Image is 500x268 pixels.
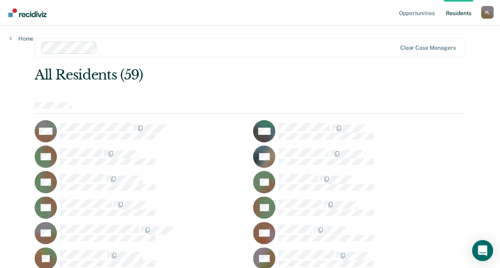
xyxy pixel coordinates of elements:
div: P L [481,6,494,19]
div: Open Intercom Messenger [472,240,493,261]
div: All Residents (59) [35,67,379,83]
div: Clear case managers [400,45,455,51]
button: Profile dropdown button [481,6,494,19]
img: Recidiviz [8,8,47,17]
a: Home [10,35,33,42]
